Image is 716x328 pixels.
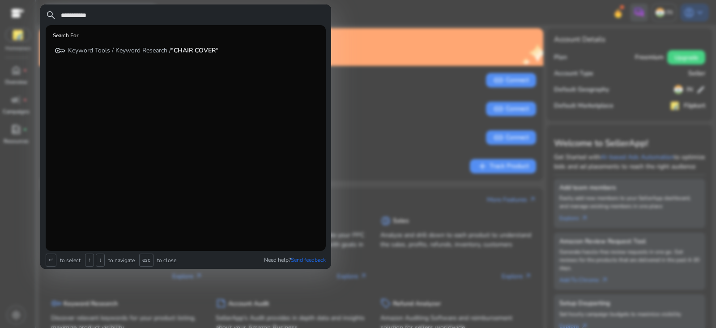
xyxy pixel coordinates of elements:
[68,46,218,55] p: Keyword Tools / Keyword Research /
[46,254,56,267] span: ↵
[55,45,65,56] span: key
[155,257,176,264] p: to close
[53,32,78,39] h6: Search For
[58,257,81,264] p: to select
[46,10,56,21] span: search
[291,256,326,263] span: Send feedback
[139,254,153,267] span: esc
[85,254,94,267] span: ↑
[171,46,218,55] b: “CHAIR COVER“
[96,254,105,267] span: ↓
[264,256,326,263] p: Need help?
[107,257,135,264] p: to navigate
